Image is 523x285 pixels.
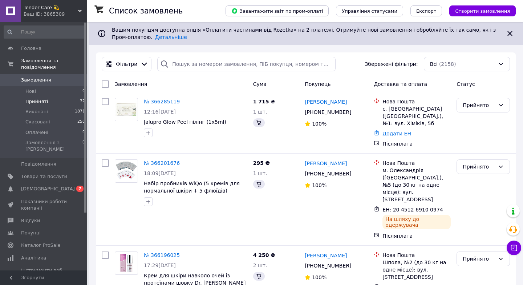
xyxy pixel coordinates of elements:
span: 12:16[DATE] [144,109,176,115]
span: Статус [457,81,475,87]
div: На шляху до одержувача [382,215,451,229]
a: Детальніше [155,34,187,40]
span: 1 шт. [253,170,267,176]
span: Експорт [416,8,437,14]
div: с. [GEOGRAPHIC_DATA] ([GEOGRAPHIC_DATA].), №1: вул. Хіміків, 5б [382,105,451,127]
div: [PHONE_NUMBER] [303,107,353,117]
span: Tender Care 💫 [24,4,78,11]
img: Фото товару [115,160,138,182]
span: 2 шт. [253,262,267,268]
div: Прийнято [463,255,495,263]
button: Завантажити звіт по пром-оплаті [226,5,329,16]
span: Повідомлення [21,161,56,167]
span: 100% [312,274,327,280]
span: Покупці [21,230,41,236]
span: Доставка та оплата [374,81,427,87]
input: Пошук за номером замовлення, ПІБ покупця, номером телефону, Email, номером накладної [157,57,336,71]
span: Замовлення та повідомлення [21,58,87,71]
span: 250 [77,119,85,125]
span: 37 [80,98,85,105]
span: Інструменти веб-майстра та SEO [21,267,67,280]
button: Чат з покупцем [507,241,521,255]
div: Прийнято [463,101,495,109]
span: ЕН: 20 4512 6910 0974 [382,207,443,213]
div: Нова Пошта [382,98,451,105]
span: 1871 [75,108,85,115]
span: Скасовані [25,119,50,125]
span: Збережені фільтри: [365,60,418,68]
span: 0 [82,88,85,95]
span: Виконані [25,108,48,115]
span: Замовлення [21,77,51,83]
a: Набір пробників WiQo (5 кремів для нормальної шкіри + 5 флюїдів) [144,181,240,194]
span: Нові [25,88,36,95]
div: Післяплата [382,232,451,240]
span: 100% [312,121,327,127]
div: Нова Пошта [382,159,451,167]
div: м. Олександрія ([GEOGRAPHIC_DATA].), №5 (до 30 кг на одне місце): вул. [STREET_ADDRESS] [382,167,451,203]
span: [DEMOGRAPHIC_DATA] [21,186,75,192]
span: Товари та послуги [21,173,67,180]
div: Ваш ID: 3865309 [24,11,87,17]
a: Фото товару [115,159,138,183]
span: Каталог ProSale [21,242,60,249]
img: Фото товару [115,103,138,116]
button: Створити замовлення [449,5,516,16]
button: Управління статусами [336,5,403,16]
div: Прийнято [463,163,495,171]
span: 1 шт. [253,109,267,115]
span: Прийняті [25,98,48,105]
span: Створити замовлення [455,8,510,14]
a: Jalupro Glow Peel пілінг (1x5ml) [144,119,226,125]
span: Показники роботи компанії [21,198,67,211]
a: Додати ЕН [382,131,411,136]
span: Замовлення [115,81,147,87]
span: 0 [82,139,85,153]
a: № 366285119 [144,99,180,104]
a: № 366201676 [144,160,180,166]
span: Замовлення з [PERSON_NAME] [25,139,82,153]
a: [PERSON_NAME] [305,252,347,259]
a: [PERSON_NAME] [305,160,347,167]
span: Всі [430,60,438,68]
span: Головна [21,45,41,52]
span: 18:09[DATE] [144,170,176,176]
span: 295 ₴ [253,160,270,166]
button: Експорт [410,5,442,16]
img: Фото товару [115,252,138,274]
span: (2158) [439,61,456,67]
a: Створити замовлення [442,8,516,13]
span: Завантажити звіт по пром-оплаті [231,8,323,14]
span: Фільтри [116,60,137,68]
span: 7 [76,186,84,192]
a: [PERSON_NAME] [305,98,347,106]
div: Післяплата [382,140,451,147]
a: Фото товару [115,252,138,275]
h1: Список замовлень [109,7,183,15]
span: Відгуки [21,217,40,224]
span: 1 715 ₴ [253,99,275,104]
div: [PHONE_NUMBER] [303,261,353,271]
a: № 366196025 [144,252,180,258]
span: Cума [253,81,267,87]
span: Аналітика [21,255,46,261]
div: [PHONE_NUMBER] [303,169,353,179]
div: Нова Пошта [382,252,451,259]
span: Управління статусами [342,8,397,14]
span: 0 [82,129,85,136]
a: Фото товару [115,98,138,121]
input: Пошук [4,25,86,39]
span: Вашим покупцям доступна опція «Оплатити частинами від Rozetka» на 2 платежі. Отримуйте нові замов... [112,27,496,40]
div: Шпола, №2 (до 30 кг на одне місце): вул. [STREET_ADDRESS] [382,259,451,281]
span: Покупець [305,81,331,87]
span: Оплачені [25,129,48,136]
span: 100% [312,182,327,188]
span: 4 250 ₴ [253,252,275,258]
span: 17:29[DATE] [144,262,176,268]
